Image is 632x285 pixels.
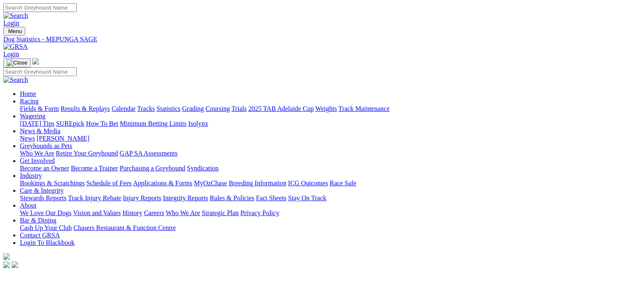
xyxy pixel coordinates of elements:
[20,194,629,202] div: Care & Integrity
[20,202,36,209] a: About
[123,194,161,201] a: Injury Reports
[329,180,356,187] a: Race Safe
[120,165,185,172] a: Purchasing a Greyhound
[73,209,121,216] a: Vision and Values
[315,105,337,112] a: Weights
[86,120,119,127] a: How To Bet
[20,150,54,157] a: Who We Are
[3,253,10,260] img: logo-grsa-white.png
[20,172,42,179] a: Industry
[210,194,254,201] a: Rules & Policies
[111,105,136,112] a: Calendar
[3,36,629,43] a: Dog Statistics - MEPUNGA SAGE
[3,76,28,84] img: Search
[3,43,28,50] img: GRSA
[3,27,25,36] button: Toggle navigation
[20,187,64,194] a: Care & Integrity
[3,19,19,26] a: Login
[20,224,629,232] div: Bar & Dining
[120,120,186,127] a: Minimum Betting Limits
[240,209,279,216] a: Privacy Policy
[144,209,164,216] a: Careers
[20,209,71,216] a: We Love Our Dogs
[20,165,629,172] div: Get Involved
[71,165,118,172] a: Become a Trainer
[20,157,55,164] a: Get Involved
[56,150,118,157] a: Retire Your Greyhound
[20,105,59,112] a: Fields & Form
[3,50,19,57] a: Login
[20,232,60,239] a: Contact GRSA
[256,194,286,201] a: Fact Sheets
[20,165,69,172] a: Become an Owner
[202,209,239,216] a: Strategic Plan
[20,120,629,127] div: Wagering
[20,224,72,231] a: Cash Up Your Club
[36,135,89,142] a: [PERSON_NAME]
[194,180,227,187] a: MyOzChase
[20,113,46,120] a: Wagering
[231,105,247,112] a: Trials
[20,239,75,246] a: Login To Blackbook
[157,105,181,112] a: Statistics
[3,3,77,12] input: Search
[182,105,204,112] a: Grading
[56,120,84,127] a: SUREpick
[20,90,36,97] a: Home
[20,217,56,224] a: Bar & Dining
[20,180,85,187] a: Bookings & Scratchings
[248,105,314,112] a: 2025 TAB Adelaide Cup
[163,194,208,201] a: Integrity Reports
[3,58,31,67] button: Toggle navigation
[20,150,629,157] div: Greyhounds as Pets
[166,209,200,216] a: Who We Are
[3,67,77,76] input: Search
[7,60,27,66] img: Close
[20,135,35,142] a: News
[20,194,66,201] a: Stewards Reports
[20,98,39,105] a: Racing
[20,127,61,134] a: News & Media
[339,105,390,112] a: Track Maintenance
[68,194,121,201] a: Track Injury Rebate
[20,209,629,217] div: About
[20,105,629,113] div: Racing
[20,120,54,127] a: [DATE] Tips
[61,105,110,112] a: Results & Replays
[288,194,326,201] a: Stay On Track
[188,120,208,127] a: Isolynx
[137,105,155,112] a: Tracks
[3,12,28,19] img: Search
[32,58,39,65] img: logo-grsa-white.png
[12,261,18,268] img: twitter.svg
[288,180,328,187] a: ICG Outcomes
[20,142,72,149] a: Greyhounds as Pets
[187,165,218,172] a: Syndication
[20,135,629,142] div: News & Media
[133,180,192,187] a: Applications & Forms
[20,180,629,187] div: Industry
[229,180,286,187] a: Breeding Information
[122,209,142,216] a: History
[206,105,230,112] a: Coursing
[3,261,10,268] img: facebook.svg
[120,150,178,157] a: GAP SA Assessments
[8,28,22,34] span: Menu
[86,180,131,187] a: Schedule of Fees
[73,224,176,231] a: Chasers Restaurant & Function Centre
